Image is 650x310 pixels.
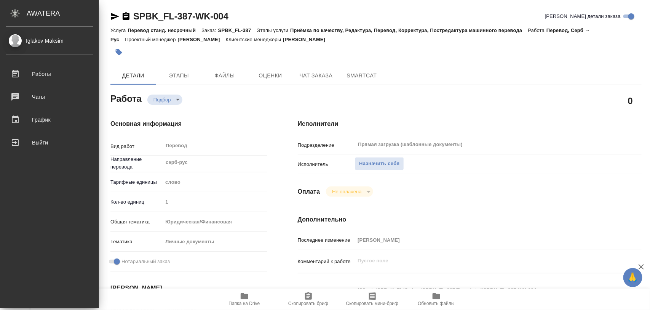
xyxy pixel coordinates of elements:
span: Скопировать мини-бриф [346,301,398,306]
span: Назначить себя [359,159,399,168]
a: SPBK_FL-387-WK-004 [133,11,228,21]
button: Папка на Drive [212,289,276,310]
div: AWATERA [27,6,99,21]
p: Заказ: [201,27,218,33]
div: Подбор [326,186,373,197]
p: Клиентские менеджеры [226,37,283,42]
div: Iglakov Maksim [6,37,93,45]
div: Юридическая/Финансовая [163,215,267,228]
div: Личные документы [163,235,267,248]
span: [PERSON_NAME] детали заказа [545,13,621,20]
button: Скопировать ссылку для ЯМессенджера [110,12,120,21]
div: Подбор [147,95,182,105]
p: Услуга [110,27,128,33]
a: Работы [2,64,97,84]
p: Проектный менеджер [125,37,177,42]
button: Скопировать ссылку [121,12,131,21]
input: Пустое поле [163,196,267,207]
span: Папка на Drive [229,301,260,306]
p: Общая тематика [110,218,163,226]
h4: Дополнительно [298,215,642,224]
p: Кол-во единиц [110,198,163,206]
div: слово [163,176,267,189]
p: Перевод станд. несрочный [128,27,201,33]
p: [PERSON_NAME] [178,37,226,42]
span: Чат заказа [298,71,334,80]
input: Пустое поле [355,235,613,246]
p: Работа [528,27,547,33]
p: SPBK_FL-387 [218,27,257,33]
button: Назначить себя [355,157,404,170]
p: Тематика [110,238,163,246]
span: Скопировать бриф [288,301,328,306]
span: Обновить файлы [418,301,455,306]
button: Скопировать бриф [276,289,340,310]
h2: 0 [628,94,633,107]
button: Обновить файлы [404,289,468,310]
h4: Исполнители [298,119,642,128]
div: Выйти [6,137,93,148]
p: [PERSON_NAME] [283,37,331,42]
span: Файлы [206,71,243,80]
p: Приёмка по качеству, Редактура, Перевод, Корректура, Постредактура машинного перевода [290,27,528,33]
h4: Оплата [298,187,320,196]
p: Направление перевода [110,156,163,171]
div: График [6,114,93,125]
p: Путь на drive [298,287,355,295]
span: 🙏 [626,270,639,286]
h4: [PERSON_NAME] [110,284,267,293]
div: Чаты [6,91,93,103]
button: Добавить тэг [110,44,127,61]
button: Скопировать мини-бриф [340,289,404,310]
button: Подбор [151,96,173,103]
a: Выйти [2,133,97,152]
span: Этапы [161,71,197,80]
p: Последнее изменение [298,236,355,244]
h4: Основная информация [110,119,267,128]
p: Комментарий к работе [298,258,355,265]
span: SmartCat [343,71,380,80]
div: Работы [6,68,93,80]
button: 🙏 [623,268,642,287]
a: Чаты [2,87,97,106]
a: График [2,110,97,129]
p: Этапы услуги [257,27,291,33]
p: Тарифные единицы [110,178,163,186]
p: Исполнитель [298,161,355,168]
span: Оценки [252,71,289,80]
button: Не оплачена [330,188,364,195]
h2: Работа [110,91,142,105]
p: Вид работ [110,143,163,150]
p: Подразделение [298,141,355,149]
textarea: /Clients/SPB_K_FL/Orders/SPBK_FL-387/Translated/SPBK_FL-387-WK-004 [355,284,613,297]
span: Нотариальный заказ [121,258,170,265]
span: Детали [115,71,152,80]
